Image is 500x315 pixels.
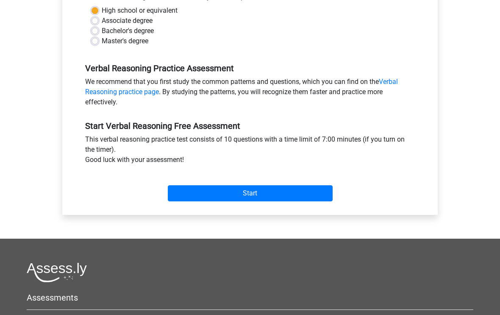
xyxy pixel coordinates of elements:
div: We recommend that you first study the common patterns and questions, which you can find on the . ... [79,77,421,111]
label: Bachelor's degree [102,26,154,36]
input: Start [168,185,333,201]
label: Master's degree [102,36,148,46]
div: This verbal reasoning practice test consists of 10 questions with a time limit of 7:00 minutes (i... [79,134,421,168]
h5: Verbal Reasoning Practice Assessment [85,63,415,73]
h5: Start Verbal Reasoning Free Assessment [85,121,415,131]
label: Associate degree [102,16,153,26]
img: Assessly logo [27,262,87,282]
label: High school or equivalent [102,6,178,16]
h5: Assessments [27,293,473,303]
